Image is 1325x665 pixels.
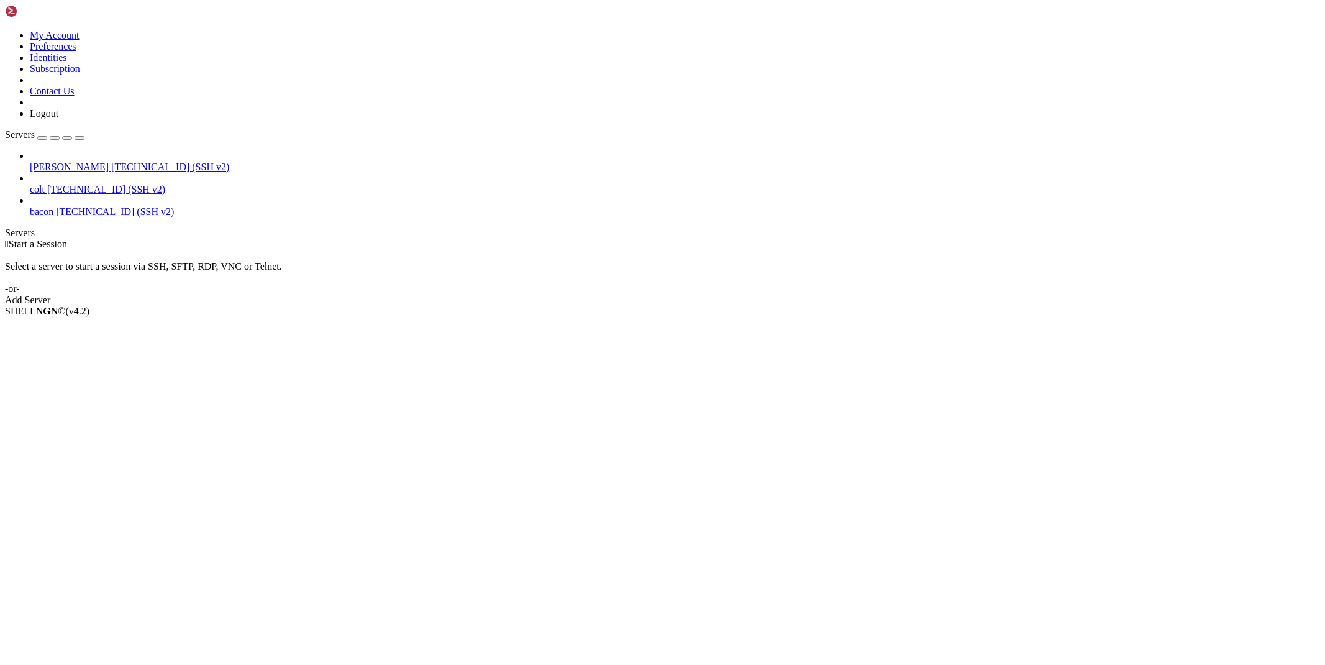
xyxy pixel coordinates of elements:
[56,206,174,217] span: [TECHNICAL_ID] (SSH v2)
[30,41,76,52] a: Preferences
[30,86,75,96] a: Contact Us
[30,184,45,195] span: colt
[66,306,90,316] span: 4.2.0
[30,162,109,172] span: [PERSON_NAME]
[30,195,1320,218] li: bacon [TECHNICAL_ID] (SSH v2)
[5,239,9,249] span: 
[111,162,229,172] span: [TECHNICAL_ID] (SSH v2)
[30,184,1320,195] a: colt [TECHNICAL_ID] (SSH v2)
[36,306,58,316] b: NGN
[5,250,1320,295] div: Select a server to start a session via SSH, SFTP, RDP, VNC or Telnet. -or-
[30,108,58,119] a: Logout
[30,173,1320,195] li: colt [TECHNICAL_ID] (SSH v2)
[5,5,76,17] img: Shellngn
[30,162,1320,173] a: [PERSON_NAME] [TECHNICAL_ID] (SSH v2)
[5,295,1320,306] div: Add Server
[30,206,53,217] span: bacon
[30,206,1320,218] a: bacon [TECHNICAL_ID] (SSH v2)
[30,52,67,63] a: Identities
[30,150,1320,173] li: [PERSON_NAME] [TECHNICAL_ID] (SSH v2)
[30,30,80,40] a: My Account
[5,129,84,140] a: Servers
[5,129,35,140] span: Servers
[47,184,165,195] span: [TECHNICAL_ID] (SSH v2)
[30,63,80,74] a: Subscription
[5,306,89,316] span: SHELL ©
[9,239,67,249] span: Start a Session
[5,227,1320,239] div: Servers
